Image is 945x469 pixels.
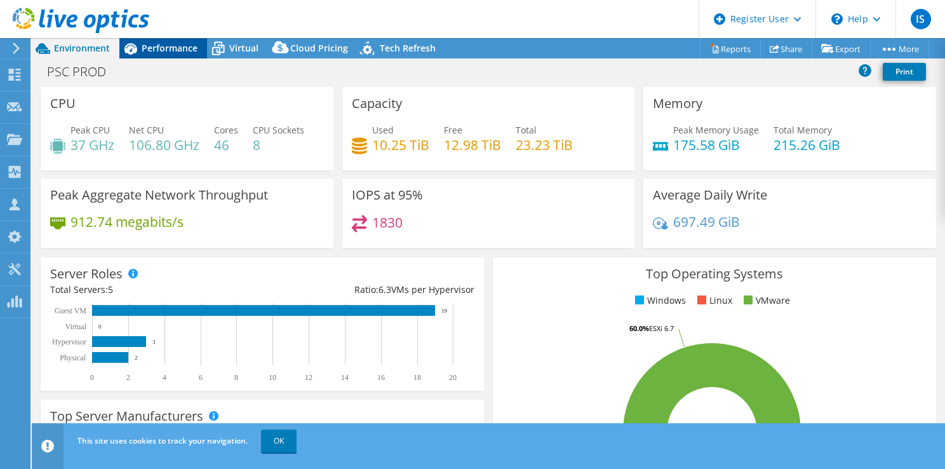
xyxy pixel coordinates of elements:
span: Used [372,124,394,136]
h3: Memory [653,97,702,111]
text: Guest VM [55,306,86,315]
text: 12 [305,373,312,382]
tspan: ESXi 6.7 [649,323,674,333]
h4: 10.25 TiB [372,138,429,152]
text: Virtual [65,322,87,331]
li: VMware [741,294,790,308]
text: 14 [341,373,349,382]
li: Windows [632,294,686,308]
h4: 37 GHz [70,138,114,152]
a: OK [261,430,297,452]
h3: IOPS at 95% [352,188,423,202]
text: 4 [163,373,166,382]
h4: 912.74 megabits/s [70,215,184,229]
text: 16 [377,373,385,382]
text: 20 [449,373,457,382]
a: Share [760,39,812,58]
span: Tech Refresh [380,42,436,54]
h3: Top Server Manufacturers [50,409,203,423]
h4: 215.26 GiB [774,138,840,152]
span: Performance [142,42,198,54]
text: Hypervisor [52,337,86,346]
h4: 106.80 GHz [129,138,199,152]
a: Reports [700,39,761,58]
span: Environment [54,42,110,54]
h3: Capacity [352,97,402,111]
span: Peak CPU [70,124,110,136]
text: 8 [234,373,238,382]
h3: Server Roles [50,267,123,281]
text: 10 [269,373,276,382]
text: 0 [98,323,102,330]
tspan: 60.0% [629,323,649,333]
span: IS [911,9,931,29]
a: More [870,39,929,58]
text: 18 [413,373,421,382]
svg: \n [831,13,843,25]
span: Net CPU [129,124,164,136]
span: 5 [108,283,113,296]
text: 2 [126,373,130,382]
h4: 1830 [372,215,403,229]
h3: Top Operating Systems [502,267,927,281]
text: 3 [152,339,156,345]
div: Total Servers: [50,283,262,297]
text: Physical [60,353,86,362]
h4: 12.98 TiB [444,138,501,152]
text: 2 [135,355,138,361]
text: 0 [90,373,94,382]
h3: Average Daily Write [653,188,767,202]
h4: 23.23 TiB [516,138,573,152]
span: Total [516,124,537,136]
a: Export [812,39,871,58]
h1: PSC PROD [41,65,126,79]
h4: 46 [214,138,238,152]
span: Cores [214,124,238,136]
text: 6 [199,373,203,382]
span: Total Memory [774,124,832,136]
span: 6.3 [379,283,391,296]
h3: Peak Aggregate Network Throughput [50,188,268,202]
span: Peak Memory Usage [673,124,759,136]
h4: 175.58 GiB [673,138,759,152]
span: Virtual [229,42,258,54]
span: Free [444,124,462,136]
a: Print [883,63,926,81]
h4: 697.49 GiB [673,215,740,229]
text: 19 [441,308,448,314]
h4: 8 [253,138,304,152]
h3: CPU [50,97,76,111]
span: Cloud Pricing [290,42,348,54]
span: This site uses cookies to track your navigation. [77,435,248,446]
div: Ratio: VMs per Hypervisor [262,283,474,297]
li: Linux [694,294,732,308]
span: CPU Sockets [253,124,304,136]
